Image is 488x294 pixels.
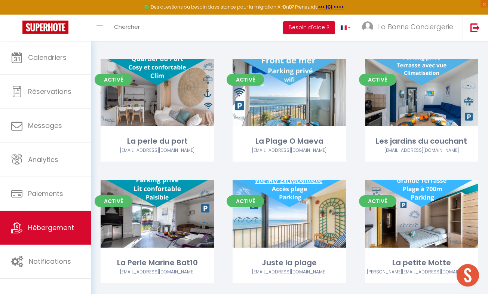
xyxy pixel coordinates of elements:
[470,23,480,32] img: logout
[28,223,74,232] span: Hébergement
[283,21,335,34] button: Besoin d'aide ?
[28,155,58,164] span: Analytics
[457,264,479,287] div: Ouvrir le chat
[233,147,346,154] div: Airbnb
[101,269,214,276] div: Airbnb
[365,147,478,154] div: Airbnb
[95,195,132,207] span: Activé
[28,189,63,198] span: Paiements
[114,23,140,31] span: Chercher
[28,87,71,96] span: Réservations
[108,15,145,41] a: Chercher
[365,269,478,276] div: Airbnb
[95,74,132,86] span: Activé
[233,135,346,147] div: La Plage O Maeva
[378,22,453,31] span: La Bonne Conciergerie
[318,4,344,10] a: >>> ICI <<<<
[28,121,62,130] span: Messages
[356,15,463,41] a: ... La Bonne Conciergerie
[233,257,346,269] div: Juste la plage
[359,195,396,207] span: Activé
[233,269,346,276] div: Airbnb
[227,74,264,86] span: Activé
[29,257,71,266] span: Notifications
[101,135,214,147] div: La perle du port
[28,53,67,62] span: Calendriers
[362,21,373,33] img: ...
[22,21,68,34] img: Super Booking
[227,195,264,207] span: Activé
[359,74,396,86] span: Activé
[365,257,478,269] div: La petite Motte
[101,147,214,154] div: Airbnb
[101,257,214,269] div: La Perle Marine Bat10
[365,135,478,147] div: Les jardins du couchant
